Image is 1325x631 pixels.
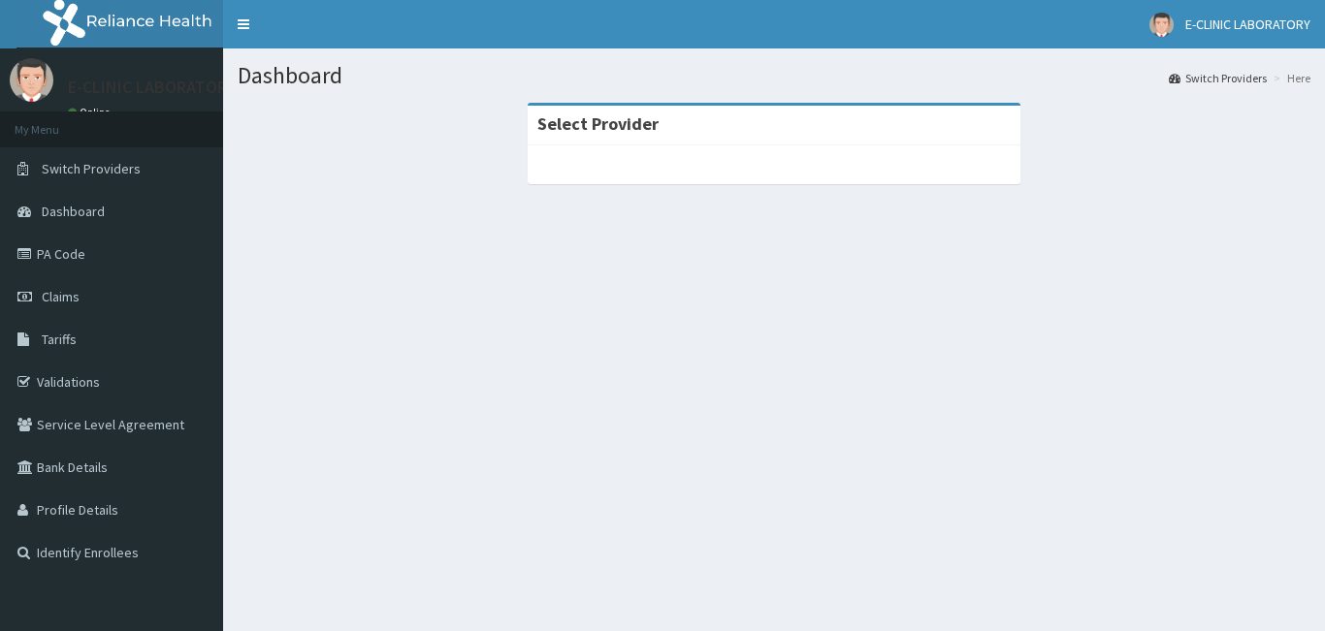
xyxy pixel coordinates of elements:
img: User Image [10,58,53,102]
h1: Dashboard [238,63,1310,88]
strong: Select Provider [537,112,659,135]
p: E-CLINIC LABORATORY [68,79,236,96]
span: Tariffs [42,331,77,348]
span: Switch Providers [42,160,141,177]
img: User Image [1149,13,1174,37]
span: E-CLINIC LABORATORY [1185,16,1310,33]
li: Here [1269,70,1310,86]
a: Switch Providers [1169,70,1267,86]
span: Dashboard [42,203,105,220]
a: Online [68,106,114,119]
span: Claims [42,288,80,305]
